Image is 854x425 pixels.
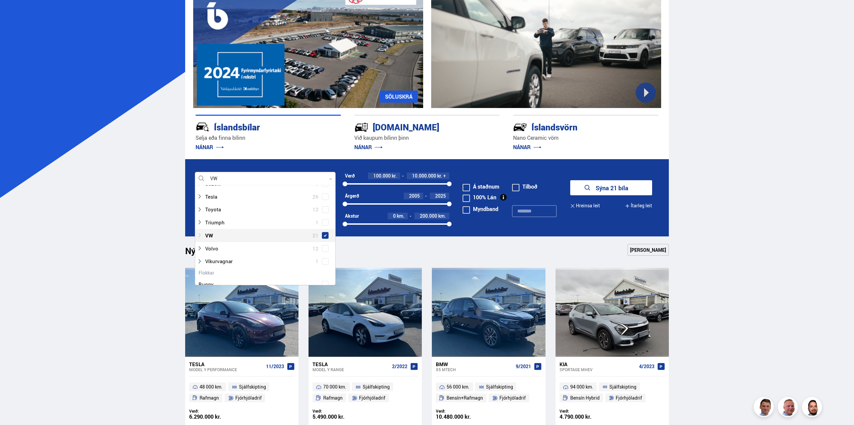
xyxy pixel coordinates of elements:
[196,134,341,142] p: Selja eða finna bílinn
[313,192,319,202] span: 26
[438,213,446,219] span: km.
[616,394,642,402] span: Fjórhjóladrif
[354,121,476,132] div: [DOMAIN_NAME]
[200,394,219,402] span: Rafmagn
[463,195,496,200] label: 100% Lán
[625,198,652,213] button: Ítarleg leit
[316,256,319,266] span: 1
[436,409,489,414] div: Verð:
[189,409,242,414] div: Verð:
[516,364,531,369] span: 9/2021
[513,134,658,142] p: Nano Ceramic vörn
[196,120,210,134] img: JRvxyua_JYH6wB4c.svg
[570,180,652,195] button: Sýna 21 bíla
[313,414,365,420] div: 5.490.000 kr.
[639,364,654,369] span: 4/2023
[803,398,823,418] img: nhp88E3Fdnt1Opn2.png
[313,205,319,214] span: 12
[755,398,775,418] img: FbJEzSuNWCJXmdc-.webp
[513,121,635,132] div: Íslandsvörn
[189,367,263,372] div: Model Y PERFORMANCE
[239,383,266,391] span: Sjálfskipting
[436,367,513,372] div: X5 MTECH
[412,173,436,179] span: 10.000.000
[560,367,636,372] div: Sportage MHEV
[447,383,470,391] span: 56 000 km.
[354,134,500,142] p: Við kaupum bílinn þinn
[570,383,593,391] span: 94 000 km.
[570,394,600,402] span: Bensín Hybrid
[463,206,498,212] label: Myndband
[392,173,397,179] span: kr.
[345,213,359,219] div: Akstur
[609,383,636,391] span: Sjálfskipting
[463,184,499,189] label: Á staðnum
[313,244,319,253] span: 12
[560,361,636,367] div: Kia
[436,414,489,420] div: 10.480.000 kr.
[354,120,368,134] img: tr5P-W3DuiFaO7aO.svg
[779,398,799,418] img: siFngHWaQ9KaOqBr.png
[345,173,355,179] div: Verð
[196,143,224,151] a: NÁNAR
[513,143,541,151] a: NÁNAR
[345,193,359,199] div: Árgerð
[323,394,343,402] span: Rafmagn
[189,361,263,367] div: Tesla
[323,383,346,391] span: 70 000 km.
[393,213,396,219] span: 0
[5,3,25,23] button: Open LiveChat chat widget
[313,231,319,240] span: 21
[196,121,317,132] div: Íslandsbílar
[316,218,319,227] span: 1
[380,91,418,103] a: SÖLUSKRÁ
[200,383,223,391] span: 48 000 km.
[447,394,483,402] span: Bensín+Rafmagn
[409,193,420,199] span: 2005
[373,173,391,179] span: 100.000
[359,394,385,402] span: Fjórhjóladrif
[189,414,242,420] div: 6.290.000 kr.
[513,120,527,134] img: -Svtn6bYgwAsiwNX.svg
[437,173,442,179] span: kr.
[570,198,600,213] button: Hreinsa leit
[266,364,284,369] span: 11/2023
[560,414,612,420] div: 4.790.000 kr.
[235,394,262,402] span: Fjórhjóladrif
[313,409,365,414] div: Verð:
[499,394,526,402] span: Fjórhjóladrif
[560,409,612,414] div: Verð:
[512,184,537,189] label: Tilboð
[392,364,407,369] span: 2/2022
[363,383,390,391] span: Sjálfskipting
[185,246,239,260] h1: Nýtt á skrá
[443,173,446,179] span: +
[627,244,669,256] a: [PERSON_NAME]
[435,193,446,199] span: 2025
[354,143,383,151] a: NÁNAR
[420,213,437,219] span: 200.000
[486,383,513,391] span: Sjálfskipting
[397,213,404,219] span: km.
[436,361,513,367] div: BMW
[313,361,389,367] div: Tesla
[313,367,389,372] div: Model Y RANGE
